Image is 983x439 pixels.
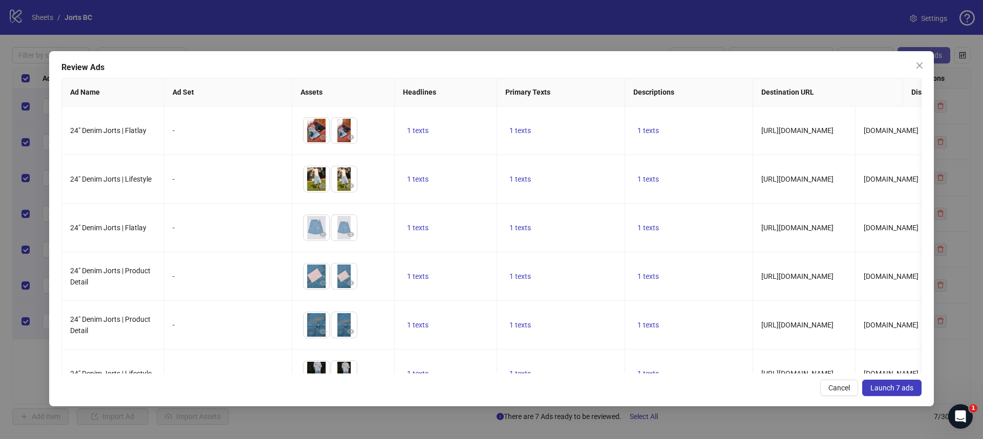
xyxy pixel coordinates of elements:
span: 24" Denim Jorts | Flatlay [70,224,146,232]
th: Headlines [395,78,497,106]
button: 1 texts [403,270,433,282]
div: - [173,368,284,379]
span: 1 texts [509,272,531,280]
span: 24" Denim Jorts | Flatlay [70,126,146,135]
th: Ad Set [164,78,292,106]
img: Asset 2 [331,312,357,338]
th: Destination URL [753,78,903,106]
span: 1 texts [637,224,659,232]
span: [URL][DOMAIN_NAME] [761,369,834,378]
span: 24" Denim Jorts | Lifestyle [70,369,152,378]
span: 24" Denim Jorts | Product Detail [70,267,151,286]
span: eye [347,328,354,335]
span: 1 texts [637,175,659,183]
span: 1 texts [407,272,429,280]
button: 1 texts [633,319,663,331]
div: - [173,125,284,136]
img: Asset 1 [304,215,329,240]
div: - [173,319,284,331]
button: Preview [317,131,329,143]
span: eye [319,231,327,238]
span: 1 texts [509,369,531,378]
span: 1 texts [509,126,531,135]
span: 1 texts [407,224,429,232]
img: Asset 2 [331,264,357,289]
img: Asset 2 [331,361,357,386]
button: Preview [345,277,357,289]
button: Preview [317,180,329,192]
span: [URL][DOMAIN_NAME] [761,175,834,183]
span: eye [319,134,327,141]
span: eye [319,182,327,189]
span: 1 texts [407,126,429,135]
button: 1 texts [505,319,535,331]
span: [URL][DOMAIN_NAME] [761,272,834,280]
th: Assets [292,78,395,106]
span: Cancel [828,384,850,392]
span: [DOMAIN_NAME] [864,272,918,280]
img: Asset 2 [331,215,357,240]
img: Asset 1 [304,166,329,192]
button: Preview [345,180,357,192]
button: Launch 7 ads [862,380,922,396]
span: 1 texts [509,175,531,183]
th: Primary Texts [497,78,625,106]
span: 24" Denim Jorts | Product Detail [70,315,151,335]
span: eye [347,231,354,238]
th: Descriptions [625,78,753,106]
button: 1 texts [505,367,535,380]
button: Preview [317,228,329,240]
iframe: Intercom live chat [948,404,973,429]
span: eye [347,279,354,287]
button: Preview [345,325,357,338]
button: 1 texts [403,222,433,234]
button: Cancel [820,380,858,396]
img: Asset 1 [304,264,329,289]
span: 1 texts [407,369,429,378]
span: 1 [969,404,977,412]
span: Launch 7 ads [870,384,913,392]
button: Preview [345,228,357,240]
button: Close [911,57,928,74]
button: 1 texts [633,367,663,380]
button: Preview [317,325,329,338]
span: [DOMAIN_NAME] [864,224,918,232]
span: [URL][DOMAIN_NAME] [761,224,834,232]
div: - [173,173,284,185]
span: 1 texts [637,321,659,329]
button: 1 texts [403,173,433,185]
button: 1 texts [505,173,535,185]
img: Asset 1 [304,312,329,338]
span: 1 texts [407,321,429,329]
span: eye [319,279,327,287]
button: 1 texts [633,270,663,282]
span: [URL][DOMAIN_NAME] [761,321,834,329]
span: 1 texts [407,175,429,183]
img: Asset 2 [331,118,357,143]
span: [DOMAIN_NAME] [864,126,918,135]
button: Preview [317,277,329,289]
img: Asset 2 [331,166,357,192]
th: Ad Name [62,78,164,106]
span: 1 texts [637,126,659,135]
span: 1 texts [509,224,531,232]
button: Preview [345,131,357,143]
span: [DOMAIN_NAME] [864,369,918,378]
img: Asset 1 [304,361,329,386]
span: 1 texts [509,321,531,329]
div: Review Ads [61,61,922,74]
span: eye [347,182,354,189]
span: [DOMAIN_NAME] [864,321,918,329]
span: eye [319,328,327,335]
span: close [915,61,924,70]
span: 1 texts [637,272,659,280]
button: 1 texts [403,124,433,137]
span: eye [347,134,354,141]
div: - [173,271,284,282]
span: [URL][DOMAIN_NAME] [761,126,834,135]
span: [DOMAIN_NAME] [864,175,918,183]
span: 24" Denim Jorts | Lifestyle [70,175,152,183]
button: 1 texts [505,222,535,234]
button: 1 texts [633,173,663,185]
button: 1 texts [505,124,535,137]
